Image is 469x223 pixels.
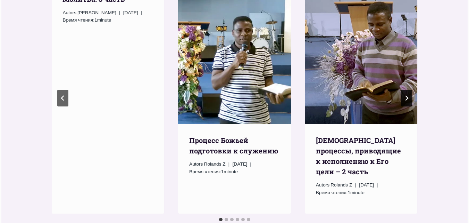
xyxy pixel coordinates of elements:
[189,169,221,174] span: Время чтения:
[233,160,248,168] time: [DATE]
[316,136,401,176] a: [DEMOGRAPHIC_DATA] процессы, приводящие к исполнению к Его цели – 2 часть
[189,160,203,168] span: Autors
[123,9,138,17] time: [DATE]
[97,17,111,23] span: minute
[225,218,228,221] button: Go to slide 2
[57,90,68,106] button: Go to last slide
[241,218,245,221] button: Go to slide 5
[204,161,226,167] span: Rolands Z
[230,218,234,221] button: Go to slide 3
[52,216,418,222] ul: Select a slide to show
[359,181,374,189] time: [DATE]
[189,168,238,176] span: 1
[62,9,76,17] span: Autors
[350,190,365,195] span: minute
[316,189,365,197] span: 1
[330,182,352,188] span: Rolands Z
[247,218,250,221] button: Go to slide 6
[77,10,116,15] span: [PERSON_NAME]
[62,17,94,23] span: Время чтения:
[401,90,412,106] button: Следующий
[189,136,278,155] a: Процесс Божьей подготовки к служению
[236,218,239,221] button: Go to slide 4
[316,181,329,189] span: Autors
[316,190,348,195] span: Время чтения:
[219,218,223,221] button: Go to slide 1
[224,169,238,174] span: minute
[62,16,111,24] span: 1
